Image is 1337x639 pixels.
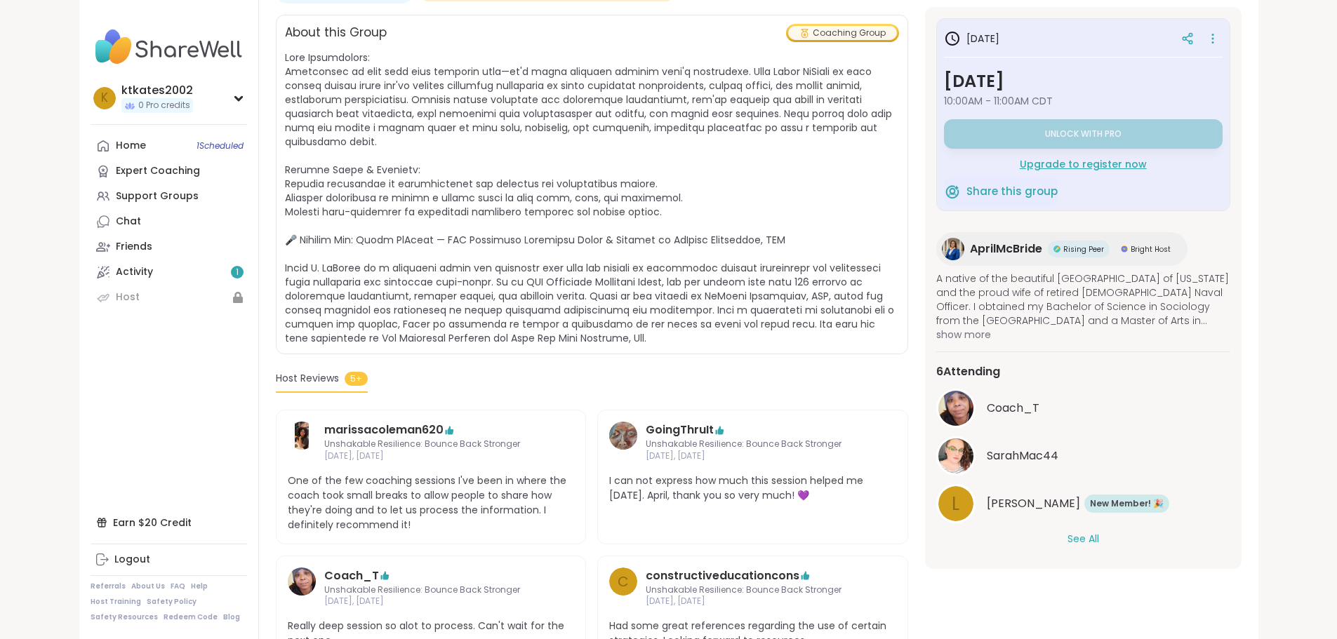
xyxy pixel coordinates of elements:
[101,89,108,107] span: k
[288,473,575,532] span: One of the few coaching sessions I've been in where the coach took small breaks to allow people t...
[936,484,1230,523] a: L[PERSON_NAME]New Member! 🎉
[147,597,197,607] a: Safety Policy
[966,184,1058,200] span: Share this group
[345,372,368,386] span: 5+
[116,164,200,178] div: Expert Coaching
[609,422,637,450] img: GoingThruIt
[944,119,1223,149] button: Unlock with Pro
[938,391,973,426] img: Coach_T
[285,51,894,345] span: Lore Ipsumdolors: Ametconsec ad elit sedd eius temporin utla—et'd magna aliquaen adminim veni'q n...
[936,363,1000,380] span: 6 Attending
[944,177,1058,206] button: Share this group
[223,612,240,622] a: Blog
[1121,245,1128,253] img: Bright Host
[1067,532,1099,546] button: See All
[1053,245,1060,253] img: Rising Peer
[1063,244,1104,255] span: Rising Peer
[970,241,1042,257] span: AprilMcBride
[952,490,959,518] span: L
[609,473,896,503] span: I can not express how much this session helped me [DATE]. April, thank you so very much! 💜
[91,260,247,285] a: Activity1
[121,83,193,98] div: ktkates2002
[138,100,190,112] span: 0 Pro credits
[91,159,247,184] a: Expert Coaching
[646,422,714,438] a: GoingThruIt
[646,596,860,607] span: [DATE], [DATE]
[324,584,538,596] span: Unshakable Resilience: Bounce Back Stronger
[116,290,140,304] div: Host
[131,581,165,591] a: About Us
[936,328,1230,342] span: show more
[936,436,1230,476] a: SarahMac44SarahMac44
[1045,128,1122,140] span: Unlock with Pro
[91,184,247,209] a: Support Groups
[324,567,379,584] a: Coach_T
[191,581,208,591] a: Help
[91,285,247,310] a: Host
[646,450,860,462] span: [DATE], [DATE]
[324,422,444,438] a: marissacoleman620
[936,232,1188,266] a: AprilMcBrideAprilMcBrideRising PeerRising PeerBright HostBright Host
[944,94,1223,108] span: 10:00AM - 11:00AM CDT
[944,69,1223,94] h3: [DATE]
[91,581,126,591] a: Referrals
[91,209,247,234] a: Chat
[324,450,538,462] span: [DATE], [DATE]
[987,400,1039,417] span: Coach_T
[936,389,1230,428] a: Coach_TCoach_T
[171,581,185,591] a: FAQ
[116,139,146,153] div: Home
[116,189,199,203] div: Support Groups
[618,571,629,592] span: c
[116,265,153,279] div: Activity
[288,422,316,462] a: marissacoleman620
[609,567,637,608] a: c
[288,422,316,450] img: marissacoleman620
[164,612,218,622] a: Redeem Code
[91,547,247,572] a: Logout
[942,238,964,260] img: AprilMcBride
[646,567,799,584] a: constructiveducationcons
[324,596,538,607] span: [DATE], [DATE]
[646,438,860,450] span: Unshakable Resilience: Bounce Back Stronger
[324,438,538,450] span: Unshakable Resilience: Bounce Back Stronger
[114,553,150,567] div: Logout
[91,612,158,622] a: Safety Resources
[938,438,973,473] img: SarahMac44
[288,567,316,608] a: Coach_T
[646,584,860,596] span: Unshakable Resilience: Bounce Back Stronger
[788,26,897,40] div: Coaching Group
[91,234,247,260] a: Friends
[944,183,961,200] img: ShareWell Logomark
[609,422,637,462] a: GoingThruIt
[1090,497,1164,510] span: New Member! 🎉
[987,495,1080,512] span: LatriceLLW
[116,215,141,229] div: Chat
[91,597,141,607] a: Host Training
[91,22,247,72] img: ShareWell Nav Logo
[936,271,1230,328] span: A native of the beautiful [GEOGRAPHIC_DATA] of [US_STATE] and the proud wife of retired [DEMOGRAP...
[944,30,999,47] h3: [DATE]
[197,140,244,152] span: 1 Scheduled
[1131,244,1171,255] span: Bright Host
[285,24,387,42] h2: About this Group
[236,267,239,278] span: 1
[91,510,247,535] div: Earn $20 Credit
[276,371,339,386] span: Host Reviews
[987,448,1058,464] span: SarahMac44
[116,240,152,254] div: Friends
[288,567,316,596] img: Coach_T
[944,157,1223,171] div: Upgrade to register now
[91,133,247,159] a: Home1Scheduled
